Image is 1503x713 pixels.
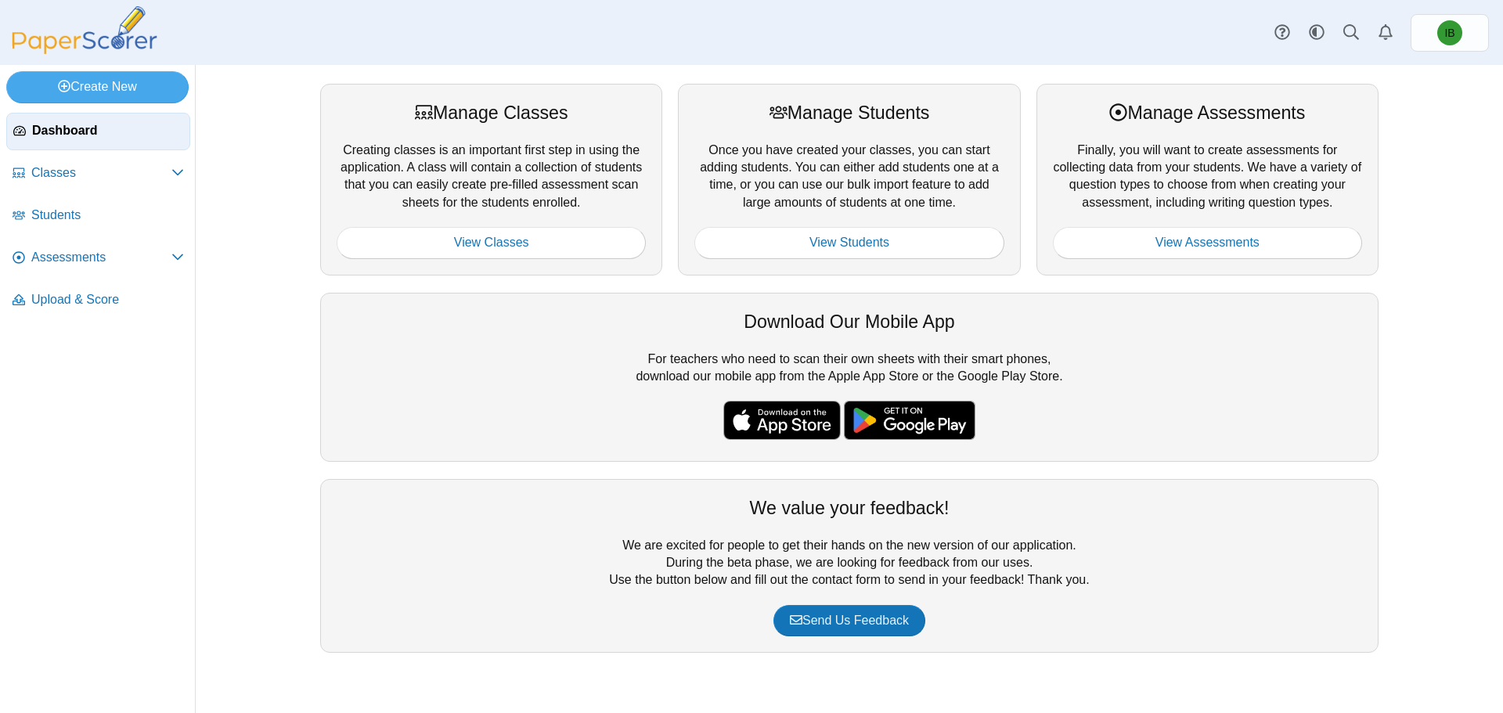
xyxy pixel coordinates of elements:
[337,100,646,125] div: Manage Classes
[844,401,975,440] img: google-play-badge.png
[1444,27,1454,38] span: ICT BCC School
[1411,14,1489,52] a: ICT BCC School
[320,479,1379,653] div: We are excited for people to get their hands on the new version of our application. During the be...
[320,293,1379,462] div: For teachers who need to scan their own sheets with their smart phones, download our mobile app f...
[790,614,909,627] span: Send Us Feedback
[6,43,163,56] a: PaperScorer
[6,197,190,235] a: Students
[6,282,190,319] a: Upload & Score
[31,164,171,182] span: Classes
[1053,227,1362,258] a: View Assessments
[678,84,1020,275] div: Once you have created your classes, you can start adding students. You can either add students on...
[320,84,662,275] div: Creating classes is an important first step in using the application. A class will contain a coll...
[1053,100,1362,125] div: Manage Assessments
[1036,84,1379,275] div: Finally, you will want to create assessments for collecting data from your students. We have a va...
[31,249,171,266] span: Assessments
[694,227,1004,258] a: View Students
[6,71,189,103] a: Create New
[337,309,1362,334] div: Download Our Mobile App
[337,227,646,258] a: View Classes
[6,113,190,150] a: Dashboard
[1368,16,1403,50] a: Alerts
[32,122,183,139] span: Dashboard
[6,155,190,193] a: Classes
[31,207,184,224] span: Students
[1437,20,1462,45] span: ICT BCC School
[31,291,184,308] span: Upload & Score
[337,495,1362,520] div: We value your feedback!
[6,6,163,54] img: PaperScorer
[6,239,190,277] a: Assessments
[773,605,925,636] a: Send Us Feedback
[694,100,1004,125] div: Manage Students
[723,401,841,440] img: apple-store-badge.svg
